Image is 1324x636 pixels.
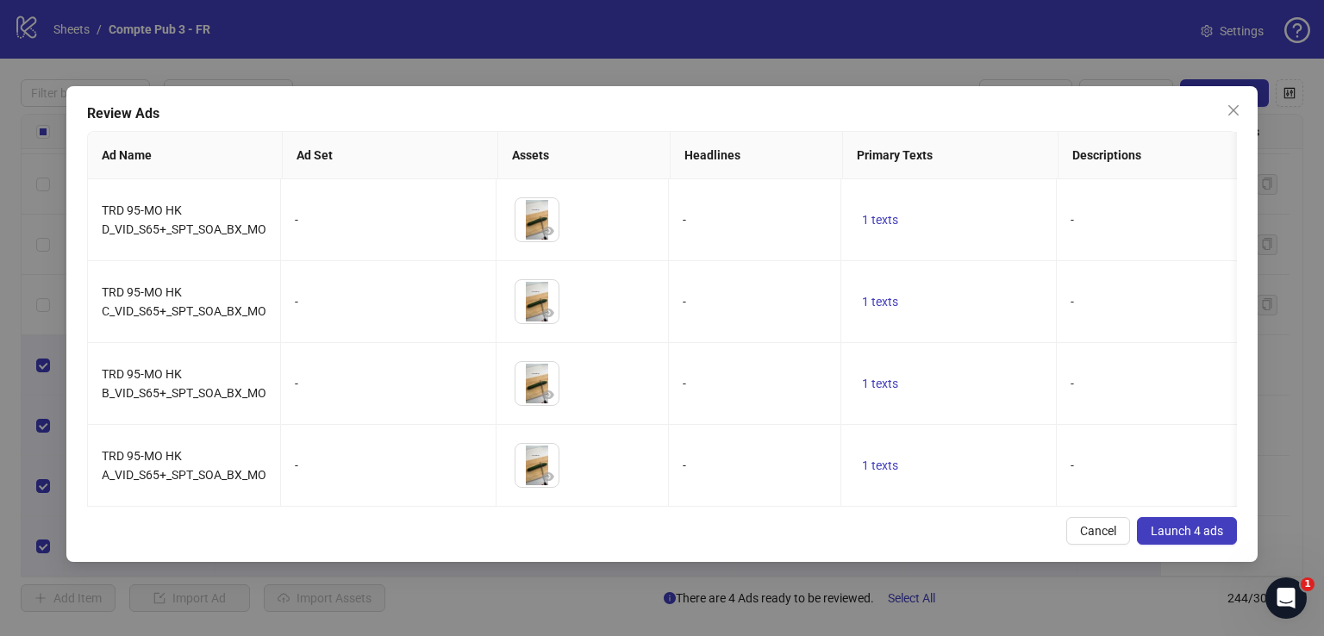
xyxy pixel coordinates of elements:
button: 1 texts [855,291,905,312]
img: Asset 1 [515,198,559,241]
span: Launch 4 ads [1151,524,1223,538]
img: Asset 1 [515,444,559,487]
div: Review Ads [87,103,1237,124]
button: Launch 4 ads [1137,517,1237,545]
div: - [295,292,482,311]
button: Preview [538,302,559,323]
button: 1 texts [855,455,905,476]
span: 1 texts [862,377,898,390]
span: - [683,377,686,390]
span: - [1071,458,1074,472]
img: Asset 1 [515,280,559,323]
button: Preview [538,384,559,405]
th: Headlines [670,132,842,179]
span: eye [542,307,554,319]
button: 1 texts [855,209,905,230]
span: 1 texts [862,213,898,227]
span: - [683,458,686,472]
span: TRD 95-MO HK B_VID_S65+_SPT_SOA_BX_MO [102,367,266,400]
img: Asset 1 [515,362,559,405]
th: Primary Texts [842,132,1058,179]
div: - [295,374,482,393]
span: eye [542,389,554,401]
span: TRD 95-MO HK A_VID_S65+_SPT_SOA_BX_MO [102,449,266,482]
th: Assets [497,132,670,179]
span: - [1071,295,1074,309]
th: Ad Set [282,132,497,179]
span: eye [542,225,554,237]
span: - [1071,377,1074,390]
th: Descriptions [1058,132,1273,179]
th: Ad Name [88,132,283,179]
button: Close [1220,97,1247,124]
span: - [683,213,686,227]
span: 1 texts [862,295,898,309]
span: - [1071,213,1074,227]
span: TRD 95-MO HK D_VID_S65+_SPT_SOA_BX_MO [102,203,266,236]
button: Preview [538,466,559,487]
div: - [295,456,482,475]
iframe: Intercom live chat [1265,577,1307,619]
button: Cancel [1066,517,1130,545]
div: - [295,210,482,229]
button: 1 texts [855,373,905,394]
span: TRD 95-MO HK C_VID_S65+_SPT_SOA_BX_MO [102,285,266,318]
span: eye [542,471,554,483]
span: close [1227,103,1240,117]
span: Cancel [1080,524,1116,538]
span: 1 [1301,577,1315,591]
button: Preview [538,221,559,241]
span: - [683,295,686,309]
span: 1 texts [862,458,898,472]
